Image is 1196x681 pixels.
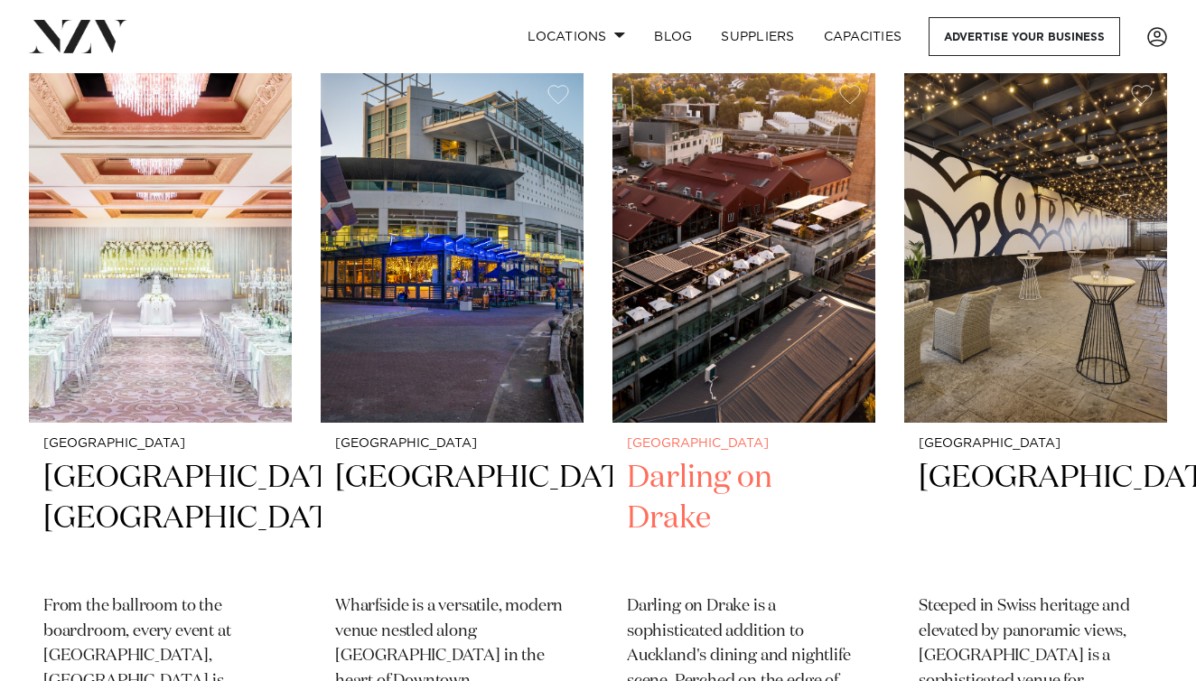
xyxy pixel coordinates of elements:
[612,70,875,423] img: Aerial view of Darling on Drake
[919,458,1153,580] h2: [GEOGRAPHIC_DATA]
[640,17,706,56] a: BLOG
[43,458,277,580] h2: [GEOGRAPHIC_DATA], [GEOGRAPHIC_DATA]
[627,437,861,451] small: [GEOGRAPHIC_DATA]
[627,458,861,580] h2: Darling on Drake
[513,17,640,56] a: Locations
[929,17,1120,56] a: Advertise your business
[809,17,917,56] a: Capacities
[919,437,1153,451] small: [GEOGRAPHIC_DATA]
[706,17,808,56] a: SUPPLIERS
[335,458,569,580] h2: [GEOGRAPHIC_DATA]
[29,20,127,52] img: nzv-logo.png
[43,437,277,451] small: [GEOGRAPHIC_DATA]
[335,437,569,451] small: [GEOGRAPHIC_DATA]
